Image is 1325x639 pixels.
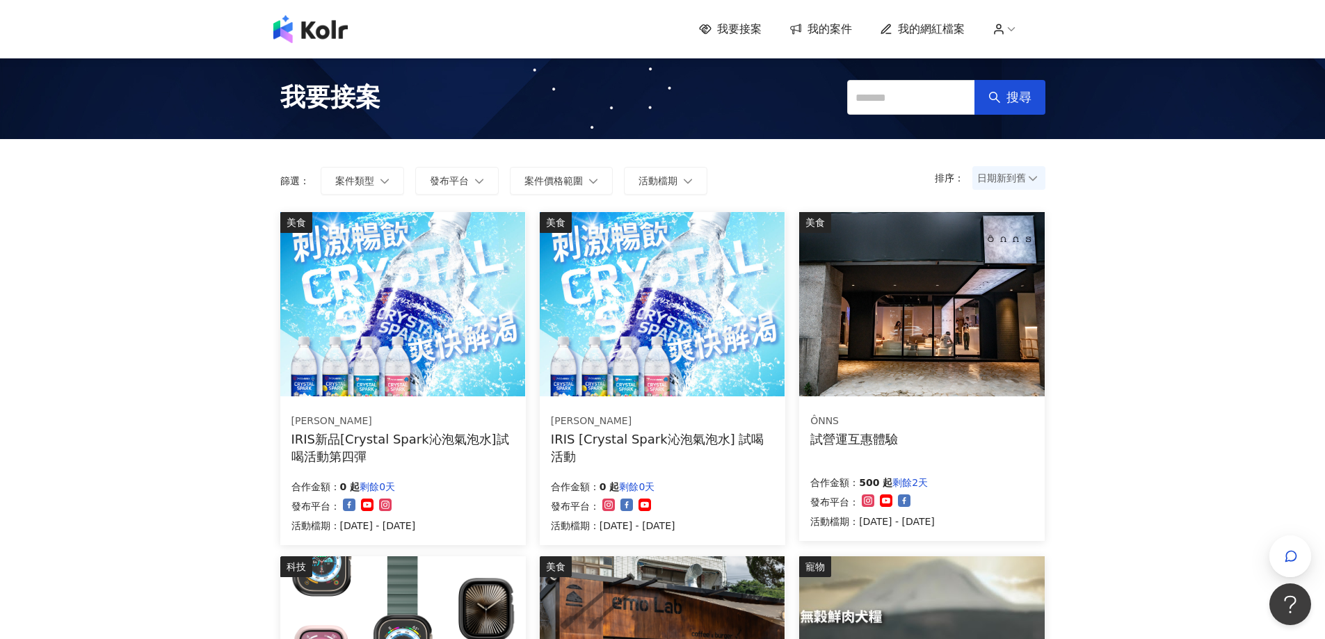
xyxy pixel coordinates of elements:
p: 剩餘0天 [360,478,395,495]
p: 剩餘0天 [619,478,655,495]
div: 美食 [540,556,572,577]
div: [PERSON_NAME] [291,414,514,428]
p: 合作金額： [810,474,859,491]
p: 500 起 [859,474,892,491]
button: 案件價格範圍 [510,167,613,195]
p: 發布平台： [551,498,600,515]
div: 試營運互惠體驗 [810,430,898,448]
a: 我的網紅檔案 [880,22,965,37]
img: logo [273,15,348,43]
span: 我要接案 [280,80,380,115]
p: 發布平台： [291,498,340,515]
p: 排序： [935,172,972,184]
div: [PERSON_NAME] [551,414,773,428]
img: Crystal Spark 沁泡氣泡水 [280,212,525,396]
iframe: Help Scout Beacon - Open [1269,583,1311,625]
div: IRIS新品[Crystal Spark沁泡氣泡水]試喝活動第四彈 [291,430,515,465]
a: 我要接案 [699,22,762,37]
p: 活動檔期：[DATE] - [DATE] [551,517,675,534]
div: 科技 [280,556,312,577]
div: IRIS [Crystal Spark沁泡氣泡水] 試喝活動 [551,430,774,465]
p: 活動檔期：[DATE] - [DATE] [291,517,416,534]
a: 我的案件 [789,22,852,37]
p: 0 起 [340,478,360,495]
span: search [988,91,1001,104]
div: 美食 [280,212,312,233]
span: 搜尋 [1006,90,1031,105]
div: 美食 [540,212,572,233]
div: ÔNNS [810,414,898,428]
button: 搜尋 [974,80,1045,115]
p: 合作金額： [291,478,340,495]
span: 案件類型 [335,175,374,186]
span: 案件價格範圍 [524,175,583,186]
button: 活動檔期 [624,167,707,195]
button: 發布平台 [415,167,499,195]
button: 案件類型 [321,167,404,195]
div: 美食 [799,212,831,233]
span: 我的案件 [808,22,852,37]
p: 發布平台： [810,494,859,510]
span: 發布平台 [430,175,469,186]
span: 我要接案 [717,22,762,37]
p: 0 起 [600,478,620,495]
p: 活動檔期：[DATE] - [DATE] [810,513,935,530]
p: 合作金額： [551,478,600,495]
span: 日期新到舊 [977,168,1041,188]
p: 篩選： [280,175,310,186]
span: 活動檔期 [639,175,677,186]
span: 我的網紅檔案 [898,22,965,37]
img: 試營運互惠體驗 [799,212,1044,396]
div: 寵物 [799,556,831,577]
img: Crystal Spark 沁泡氣泡水 [540,212,785,396]
p: 剩餘2天 [892,474,928,491]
